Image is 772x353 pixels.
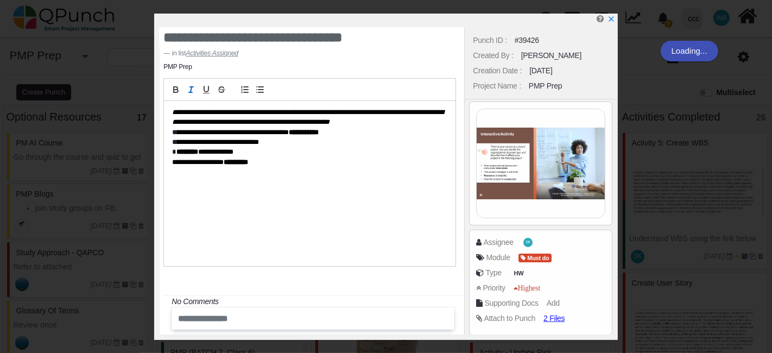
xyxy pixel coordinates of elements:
svg: x [608,15,615,23]
i: Edit Punch [597,15,604,23]
i: No Comments [172,297,218,306]
div: Loading... [661,41,718,61]
li: PMP Prep [163,62,192,72]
